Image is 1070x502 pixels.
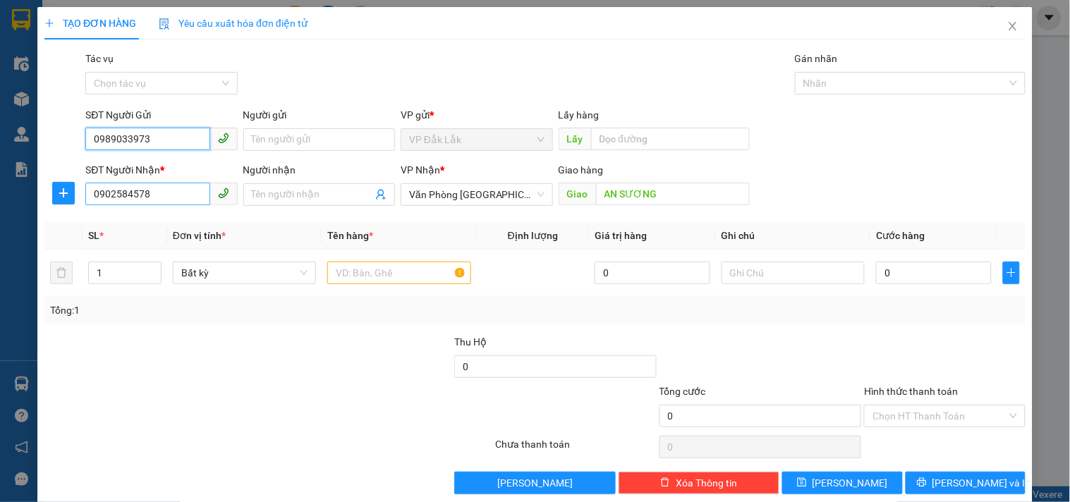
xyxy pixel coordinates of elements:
[52,182,75,204] button: plus
[619,472,779,494] button: deleteXóa Thông tin
[1004,267,1019,278] span: plus
[494,436,657,461] div: Chưa thanh toán
[660,477,670,489] span: delete
[659,386,706,397] span: Tổng cước
[218,133,229,144] span: phone
[243,162,395,178] div: Người nhận
[173,230,226,241] span: Đơn vị tính
[50,262,73,284] button: delete
[722,262,865,284] input: Ghi Chú
[327,262,470,284] input: VD: Bàn, Ghế
[44,18,136,29] span: TẠO ĐƠN HÀNG
[559,164,604,176] span: Giao hàng
[375,189,387,200] span: user-add
[813,475,888,491] span: [PERSON_NAME]
[181,262,308,283] span: Bất kỳ
[497,475,573,491] span: [PERSON_NAME]
[85,107,237,123] div: SĐT Người Gửi
[88,230,99,241] span: SL
[409,129,544,150] span: VP Đắk Lắk
[85,162,237,178] div: SĐT Người Nhận
[159,18,170,30] img: icon
[595,230,647,241] span: Giá trị hàng
[218,188,229,199] span: phone
[559,109,600,121] span: Lấy hàng
[559,183,596,205] span: Giao
[993,7,1033,47] button: Close
[1007,20,1019,32] span: close
[676,475,737,491] span: Xóa Thông tin
[906,472,1026,494] button: printer[PERSON_NAME] và In
[917,477,927,489] span: printer
[782,472,902,494] button: save[PERSON_NAME]
[159,18,308,29] span: Yêu cầu xuất hóa đơn điện tử
[85,53,114,64] label: Tác vụ
[50,302,414,318] div: Tổng: 1
[864,386,958,397] label: Hình thức thanh toán
[401,164,440,176] span: VP Nhận
[409,184,544,205] span: Văn Phòng Tân Phú
[508,230,558,241] span: Định lượng
[559,128,591,150] span: Lấy
[596,183,750,205] input: Dọc đường
[243,107,395,123] div: Người gửi
[795,53,838,64] label: Gán nhãn
[454,472,615,494] button: [PERSON_NAME]
[454,336,487,348] span: Thu Hộ
[932,475,1031,491] span: [PERSON_NAME] và In
[716,222,870,250] th: Ghi chú
[401,107,552,123] div: VP gửi
[595,262,710,284] input: 0
[876,230,925,241] span: Cước hàng
[1003,262,1020,284] button: plus
[591,128,750,150] input: Dọc đường
[327,230,373,241] span: Tên hàng
[53,188,74,199] span: plus
[44,18,54,28] span: plus
[797,477,807,489] span: save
